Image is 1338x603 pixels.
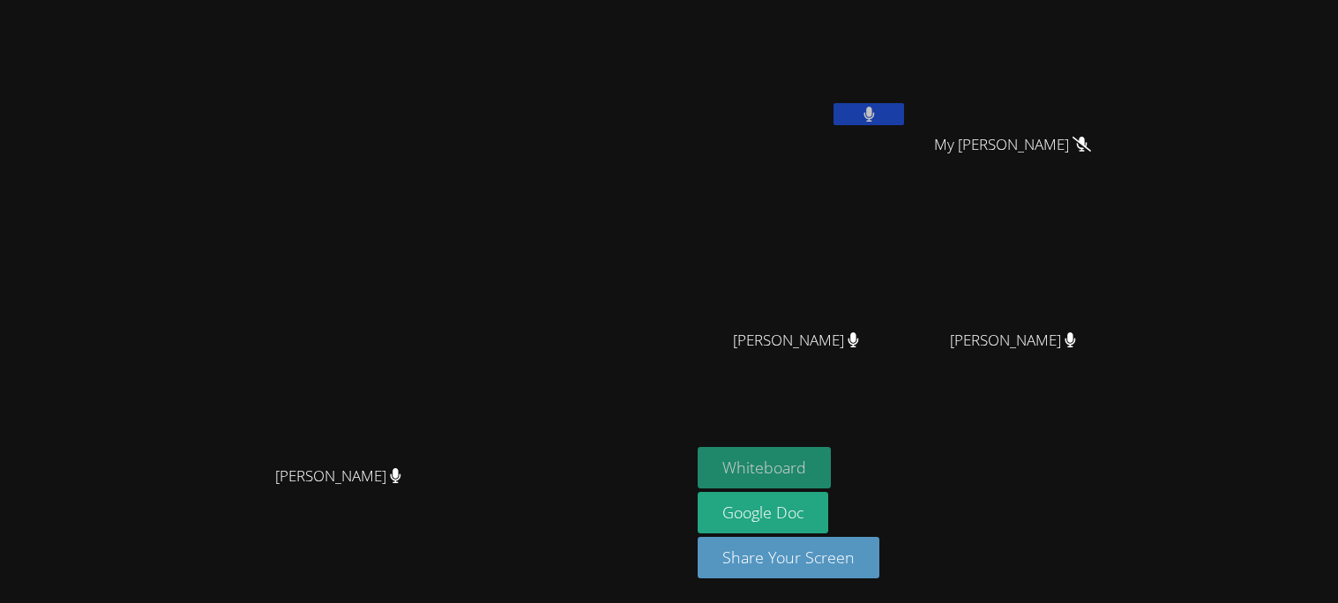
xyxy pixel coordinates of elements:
[950,328,1076,354] span: [PERSON_NAME]
[698,492,828,533] a: Google Doc
[275,464,401,489] span: [PERSON_NAME]
[733,328,859,354] span: [PERSON_NAME]
[934,132,1091,158] span: My [PERSON_NAME]
[698,447,831,488] button: Whiteboard
[698,537,879,578] button: Share Your Screen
